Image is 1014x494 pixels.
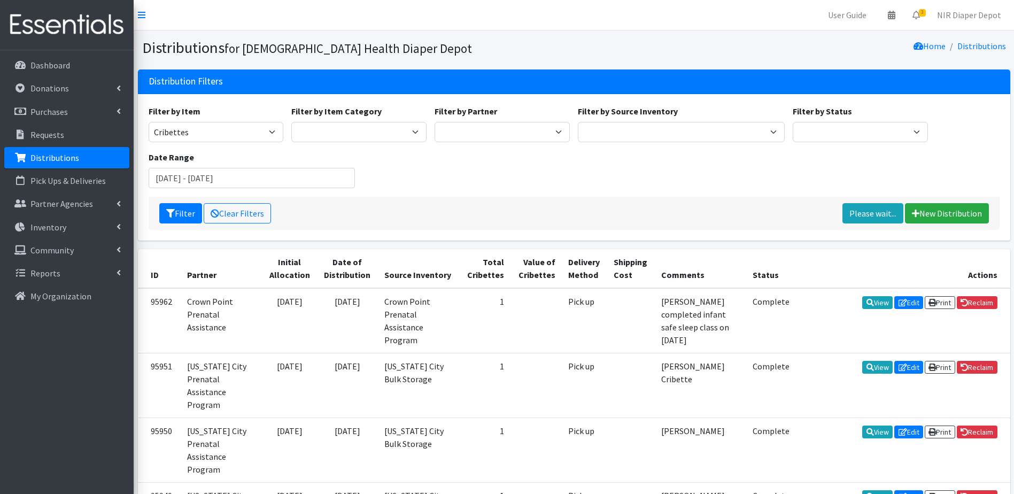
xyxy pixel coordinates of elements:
[4,285,129,307] a: My Organization
[30,222,66,233] p: Inventory
[149,105,200,118] label: Filter by Item
[655,418,746,482] td: [PERSON_NAME]
[291,105,382,118] label: Filter by Item Category
[30,245,74,256] p: Community
[138,249,181,288] th: ID
[317,249,378,288] th: Date of Distribution
[928,4,1010,26] a: NIR Diaper Depot
[957,426,997,438] a: Reclaim
[914,41,946,51] a: Home
[562,288,608,353] td: Pick up
[746,353,796,418] td: Complete
[746,418,796,482] td: Complete
[819,4,875,26] a: User Guide
[862,296,893,309] a: View
[957,361,997,374] a: Reclaim
[378,418,460,482] td: [US_STATE] City Bulk Storage
[262,249,316,288] th: Initial Allocation
[904,4,928,26] a: 3
[4,263,129,284] a: Reports
[905,203,989,223] a: New Distribution
[746,249,796,288] th: Status
[607,249,655,288] th: Shipping Cost
[181,288,262,353] td: Crown Point Prenatal Assistance
[4,55,129,76] a: Dashboard
[459,249,510,288] th: Total Cribettes
[655,353,746,418] td: [PERSON_NAME] Cribette
[957,41,1006,51] a: Distributions
[894,426,923,438] a: Edit
[30,175,106,186] p: Pick Ups & Deliveries
[4,170,129,191] a: Pick Ups & Deliveries
[181,249,262,288] th: Partner
[317,288,378,353] td: [DATE]
[562,353,608,418] td: Pick up
[138,418,181,482] td: 95950
[30,268,60,279] p: Reports
[142,38,570,57] h1: Distributions
[30,83,69,94] p: Donations
[378,288,460,353] td: Crown Point Prenatal Assistance Program
[30,198,93,209] p: Partner Agencies
[181,418,262,482] td: [US_STATE] City Prenatal Assistance Program
[30,129,64,140] p: Requests
[30,106,68,117] p: Purchases
[30,60,70,71] p: Dashboard
[862,426,893,438] a: View
[435,105,497,118] label: Filter by Partner
[159,203,202,223] button: Filter
[459,288,510,353] td: 1
[862,361,893,374] a: View
[510,249,562,288] th: Value of Cribettes
[925,361,955,374] a: Print
[562,418,608,482] td: Pick up
[4,217,129,238] a: Inventory
[578,105,678,118] label: Filter by Source Inventory
[4,7,129,43] img: HumanEssentials
[262,353,316,418] td: [DATE]
[894,296,923,309] a: Edit
[30,152,79,163] p: Distributions
[317,418,378,482] td: [DATE]
[149,168,355,188] input: January 1, 2011 - December 31, 2011
[4,101,129,122] a: Purchases
[925,426,955,438] a: Print
[957,296,997,309] a: Reclaim
[4,240,129,261] a: Community
[4,124,129,145] a: Requests
[919,9,926,17] span: 3
[149,76,223,87] h3: Distribution Filters
[378,353,460,418] td: [US_STATE] City Bulk Storage
[655,249,746,288] th: Comments
[30,291,91,302] p: My Organization
[655,288,746,353] td: [PERSON_NAME] completed infant safe sleep class on [DATE]
[317,353,378,418] td: [DATE]
[378,249,460,288] th: Source Inventory
[262,418,316,482] td: [DATE]
[204,203,271,223] a: Clear Filters
[138,353,181,418] td: 95951
[4,193,129,214] a: Partner Agencies
[925,296,955,309] a: Print
[842,203,903,223] a: Please wait...
[262,288,316,353] td: [DATE]
[796,249,1010,288] th: Actions
[562,249,608,288] th: Delivery Method
[793,105,852,118] label: Filter by Status
[149,151,194,164] label: Date Range
[459,418,510,482] td: 1
[225,41,472,56] small: for [DEMOGRAPHIC_DATA] Health Diaper Depot
[459,353,510,418] td: 1
[746,288,796,353] td: Complete
[4,147,129,168] a: Distributions
[894,361,923,374] a: Edit
[181,353,262,418] td: [US_STATE] City Prenatal Assistance Program
[4,78,129,99] a: Donations
[138,288,181,353] td: 95962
